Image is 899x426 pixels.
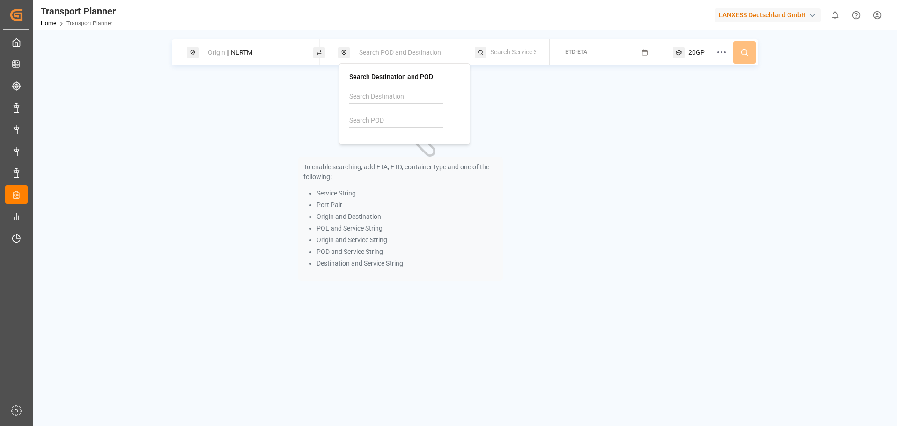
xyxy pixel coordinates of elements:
[208,49,229,56] span: Origin ||
[317,259,498,268] li: Destination and Service String
[317,235,498,245] li: Origin and Service String
[317,212,498,222] li: Origin and Destination
[565,49,587,55] span: ETD-ETA
[317,224,498,233] li: POL and Service String
[490,45,536,59] input: Search Service String
[825,5,846,26] button: show 0 new notifications
[317,188,498,198] li: Service String
[317,200,498,210] li: Port Pair
[41,4,116,18] div: Transport Planner
[349,73,460,80] h4: Search Destination and POD
[303,162,498,182] p: To enable searching, add ETA, ETD, containerType and one of the following:
[359,49,441,56] span: Search POD and Destination
[349,114,443,128] input: Search POD
[555,43,662,62] button: ETD-ETA
[349,90,443,104] input: Search Destination
[202,44,303,61] div: NLRTM
[41,20,56,27] a: Home
[317,247,498,257] li: POD and Service String
[715,6,825,24] button: LANXESS Deutschland GmbH
[715,8,821,22] div: LANXESS Deutschland GmbH
[688,48,705,58] span: 20GP
[846,5,867,26] button: Help Center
